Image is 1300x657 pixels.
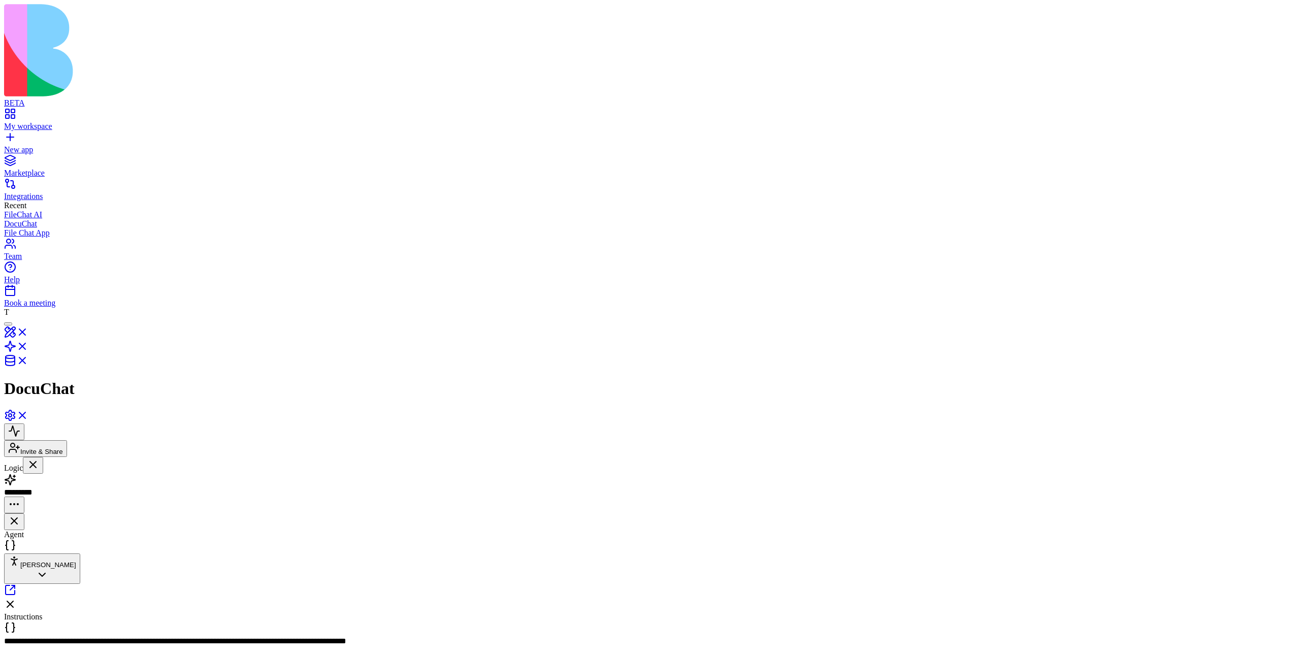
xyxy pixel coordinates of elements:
[4,113,1296,131] a: My workspace
[4,289,1296,308] a: Book a meeting
[4,145,1296,154] div: New app
[4,98,1296,108] div: BETA
[4,201,26,210] span: Recent
[4,440,67,457] button: Invite & Share
[4,136,1296,154] a: New app
[4,530,24,539] span: Agent
[4,275,1296,284] div: Help
[4,219,1296,228] a: DocuChat
[4,612,43,621] span: Instructions
[4,266,1296,284] a: Help
[4,299,1296,308] div: Book a meeting
[4,122,1296,131] div: My workspace
[4,308,9,316] span: T
[4,192,1296,201] div: Integrations
[4,252,1296,261] div: Team
[4,243,1296,261] a: Team
[4,183,1296,201] a: Integrations
[4,4,412,96] img: logo
[4,89,1296,108] a: BETA
[4,159,1296,178] a: Marketplace
[4,210,1296,219] a: FileChat AI
[4,379,1296,398] h1: DocuChat
[4,169,1296,178] div: Marketplace
[4,464,23,472] span: Logic
[4,228,1296,238] a: File Chat App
